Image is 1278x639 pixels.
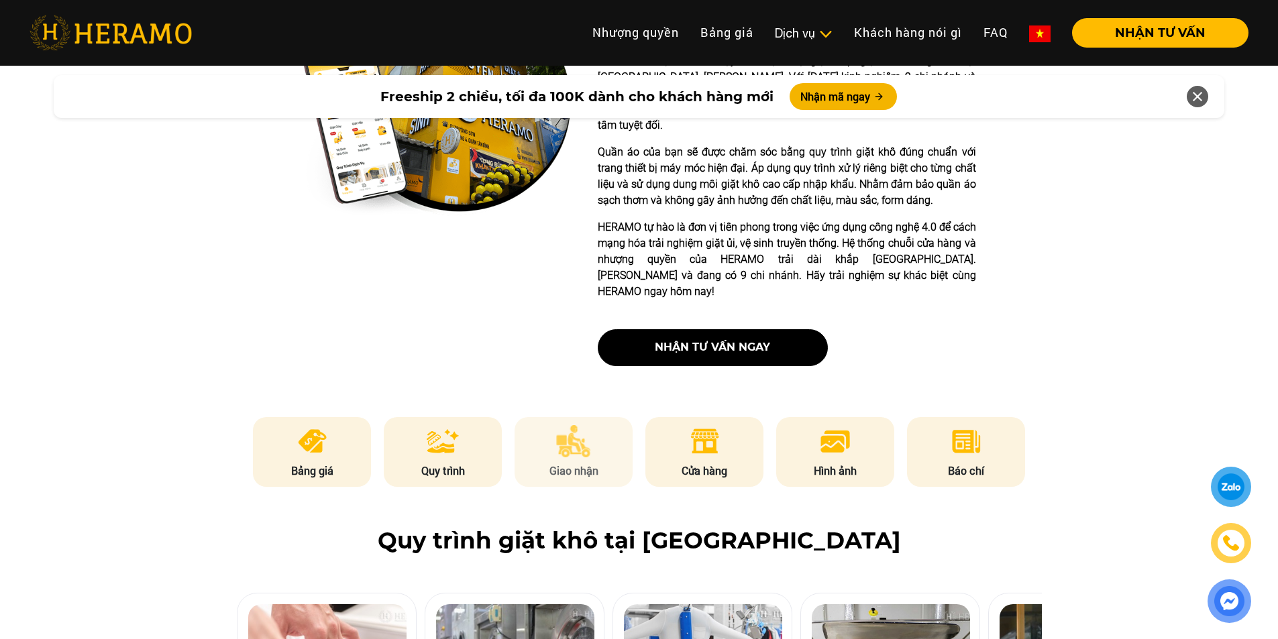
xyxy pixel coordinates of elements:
img: delivery.png [556,425,591,457]
span: Freeship 2 chiều, tối đa 100K dành cho khách hàng mới [380,86,774,107]
img: vn-flag.png [1029,25,1051,42]
a: NHẬN TƯ VẤN [1061,27,1248,39]
img: heramo-logo.png [30,15,192,50]
a: Nhượng quyền [582,18,690,47]
a: FAQ [973,18,1018,47]
img: image.png [819,425,851,457]
img: store.png [688,425,721,457]
img: pricing.png [296,425,329,457]
img: phone-icon [1222,534,1240,553]
img: news.png [950,425,983,457]
p: Giao nhận [515,463,633,479]
button: nhận tư vấn ngay [598,329,828,366]
a: phone-icon [1213,525,1249,561]
a: Bảng giá [690,18,764,47]
p: Quần áo của bạn sẽ được chăm sóc bằng quy trình giặt khô đúng chuẩn với trang thiết bị máy móc hi... [598,144,976,209]
a: Khách hàng nói gì [843,18,973,47]
button: Nhận mã ngay [790,83,897,110]
h2: Quy trình giặt khô tại [GEOGRAPHIC_DATA] [30,527,1248,555]
p: Quy trình [384,463,502,479]
button: NHẬN TƯ VẤN [1072,18,1248,48]
p: Hình ảnh [776,463,894,479]
p: Bảng giá [253,463,371,479]
div: Dịch vụ [775,24,833,42]
img: subToggleIcon [818,27,833,41]
p: HERAMO tự hào là đơn vị tiên phong trong việc ứng dụng công nghệ 4.0 để cách mạng hóa trải nghiệm... [598,219,976,300]
p: Báo chí [907,463,1025,479]
img: process.png [427,425,459,457]
p: Cửa hàng [645,463,763,479]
